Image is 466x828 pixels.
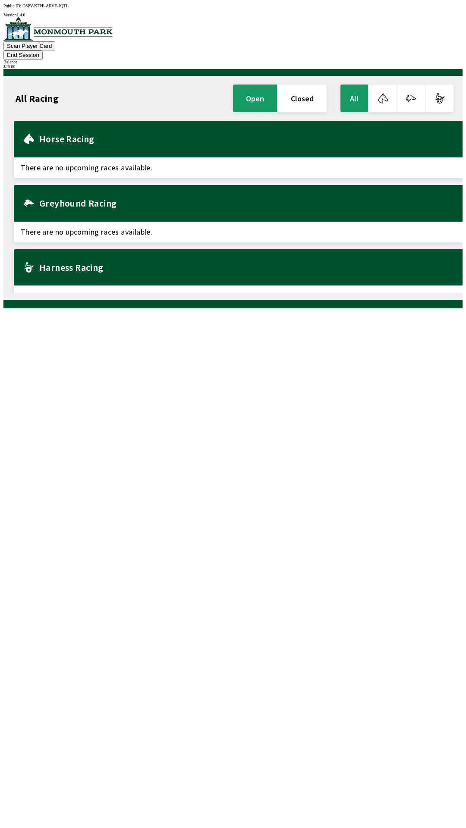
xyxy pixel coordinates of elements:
[14,285,463,306] span: There are no upcoming races available.
[3,41,55,50] button: Scan Player Card
[3,3,463,8] div: Public ID:
[340,85,368,112] button: All
[39,200,456,207] h2: Greyhound Racing
[14,222,463,242] span: There are no upcoming races available.
[39,264,456,271] h2: Harness Racing
[3,50,43,60] button: End Session
[22,3,69,8] span: G6PV-K7PP-ARVE-JQTL
[278,85,327,112] button: closed
[3,17,113,41] img: venue logo
[3,64,463,69] div: $ 20.00
[233,85,277,112] button: open
[3,13,463,17] div: Version 1.4.0
[14,157,463,178] span: There are no upcoming races available.
[39,135,456,142] h2: Horse Racing
[3,60,463,64] div: Balance
[16,95,59,102] h1: All Racing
